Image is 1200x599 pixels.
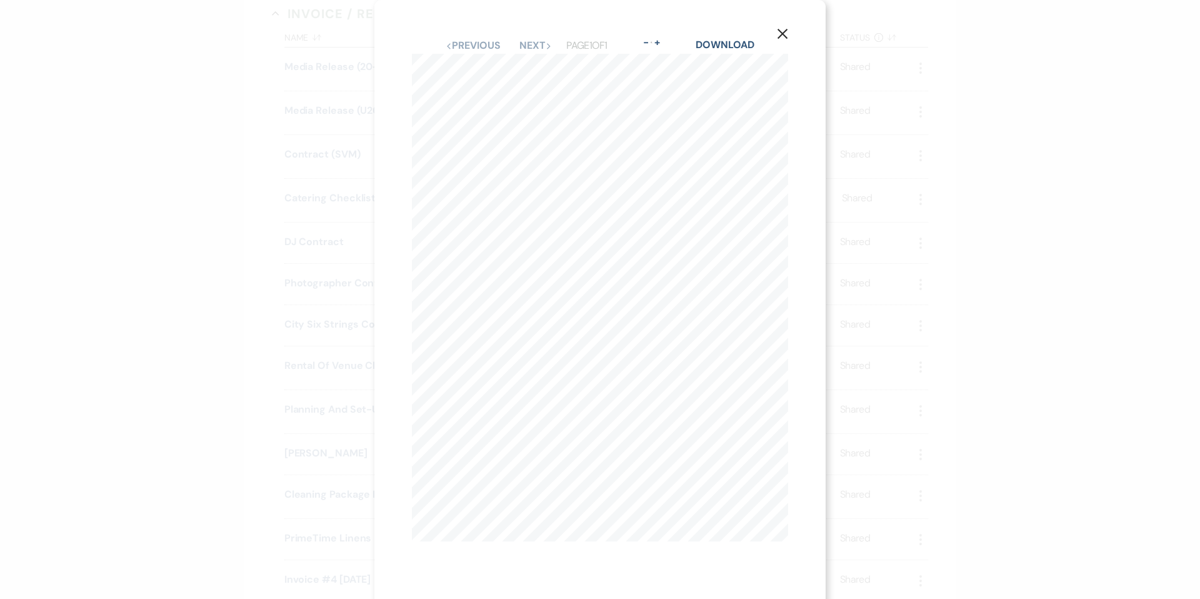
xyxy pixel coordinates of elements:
button: - [641,38,651,48]
button: Next [519,41,552,51]
button: + [652,38,662,48]
a: Download [696,38,754,51]
button: Previous [446,41,500,51]
p: Page 1 of 1 [566,38,607,54]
